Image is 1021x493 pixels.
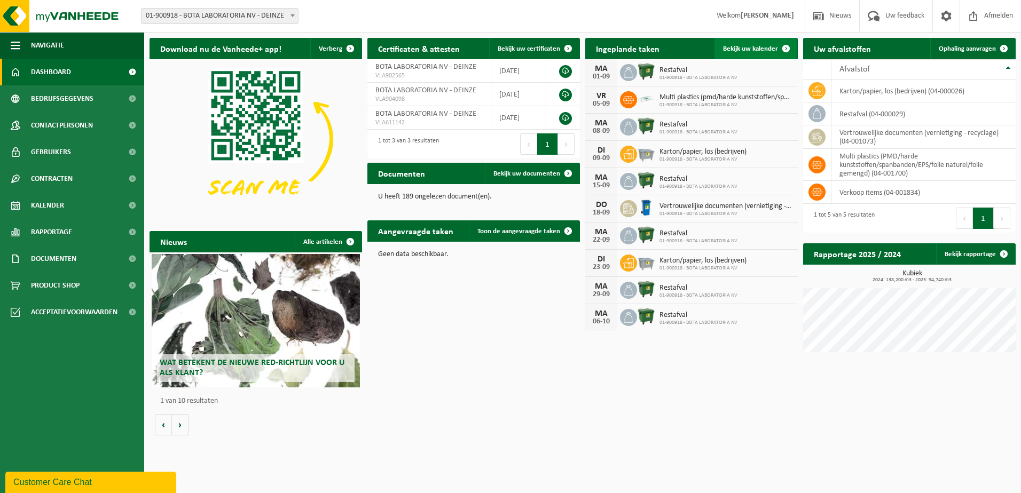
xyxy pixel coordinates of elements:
[591,128,612,135] div: 08-09
[150,231,198,252] h2: Nieuws
[485,163,579,184] a: Bekijk uw documenten
[831,102,1016,125] td: restafval (04-000029)
[637,226,655,244] img: WB-1100-HPE-GN-01
[839,65,870,74] span: Afvalstof
[591,228,612,236] div: MA
[378,193,569,201] p: U heeft 189 ongelezen document(en).
[469,220,579,242] a: Toon de aangevraagde taken
[591,100,612,108] div: 05-09
[591,173,612,182] div: MA
[591,282,612,291] div: MA
[375,63,476,71] span: BOTA LABORATORIA NV - DEINZE
[939,45,996,52] span: Ophaling aanvragen
[31,272,80,299] span: Product Shop
[637,144,655,162] img: WB-2500-GAL-GY-01
[591,146,612,155] div: DI
[367,163,436,184] h2: Documenten
[831,125,1016,149] td: vertrouwelijke documenten (vernietiging - recyclage) (04-001073)
[930,38,1015,59] a: Ophaling aanvragen
[637,253,655,271] img: WB-2500-GAL-GY-01
[659,229,737,238] span: Restafval
[172,414,189,435] button: Volgende
[803,243,912,264] h2: Rapportage 2025 / 2024
[659,257,747,265] span: Karton/papier, los (bedrijven)
[141,8,299,24] span: 01-900918 - BOTA LABORATORIA NV - DEINZE
[591,65,612,73] div: MA
[803,38,882,59] h2: Uw afvalstoffen
[493,170,560,177] span: Bekijk uw documenten
[831,149,1016,181] td: multi plastics (PMD/harde kunststoffen/spanbanden/EPS/folie naturel/folie gemengd) (04-001700)
[319,45,342,52] span: Verberg
[491,106,546,130] td: [DATE]
[489,38,579,59] a: Bekijk uw certificaten
[375,86,476,94] span: BOTA LABORATORIA NV - DEINZE
[498,45,560,52] span: Bekijk uw certificaten
[994,208,1010,229] button: Next
[808,277,1016,283] span: 2024: 138,200 m3 - 2025: 94,740 m3
[659,129,737,136] span: 01-900918 - BOTA LABORATORIA NV
[5,470,178,493] iframe: chat widget
[31,32,64,59] span: Navigatie
[160,359,344,377] span: Wat betekent de nieuwe RED-richtlijn voor u als klant?
[973,208,994,229] button: 1
[659,202,792,211] span: Vertrouwelijke documenten (vernietiging - recyclage)
[591,182,612,189] div: 15-09
[659,102,792,108] span: 01-900918 - BOTA LABORATORIA NV
[375,71,483,80] span: VLA902565
[591,209,612,217] div: 18-09
[591,291,612,298] div: 29-09
[537,133,558,155] button: 1
[659,156,747,163] span: 01-900918 - BOTA LABORATORIA NV
[150,59,362,219] img: Download de VHEPlus App
[591,155,612,162] div: 09-09
[831,181,1016,204] td: verkoop items (04-001834)
[373,132,439,156] div: 1 tot 3 van 3 resultaten
[152,254,360,387] a: Wat betekent de nieuwe RED-richtlijn voor u als klant?
[637,90,655,108] img: LP-SK-00500-LPE-16
[831,79,1016,102] td: karton/papier, los (bedrijven) (04-000026)
[295,231,361,252] a: Alle artikelen
[150,38,292,59] h2: Download nu de Vanheede+ app!
[659,211,792,217] span: 01-900918 - BOTA LABORATORIA NV
[637,117,655,135] img: WB-1100-HPE-GN-01
[659,184,737,190] span: 01-900918 - BOTA LABORATORIA NV
[31,245,76,272] span: Documenten
[591,318,612,325] div: 06-10
[936,243,1015,265] a: Bekijk rapportage
[591,255,612,264] div: DI
[659,311,737,320] span: Restafval
[659,238,737,244] span: 01-900918 - BOTA LABORATORIA NV
[659,66,737,75] span: Restafval
[659,175,737,184] span: Restafval
[637,171,655,189] img: WB-1100-HPE-GN-01
[477,228,560,235] span: Toon de aangevraagde taken
[659,93,792,102] span: Multi plastics (pmd/harde kunststoffen/spanbanden/eps/folie naturel/folie gemeng...
[637,62,655,81] img: WB-1100-HPE-GN-01
[637,198,655,217] img: WB-0240-HPE-BE-09
[808,206,875,230] div: 1 tot 5 van 5 resultaten
[310,38,361,59] button: Verberg
[378,251,569,258] p: Geen data beschikbaar.
[659,121,737,129] span: Restafval
[637,280,655,298] img: WB-1100-HPE-GN-01
[659,284,737,292] span: Restafval
[367,220,464,241] h2: Aangevraagde taken
[558,133,575,155] button: Next
[808,270,1016,283] h3: Kubiek
[659,320,737,326] span: 01-900918 - BOTA LABORATORIA NV
[637,307,655,325] img: WB-1100-HPE-GN-01
[31,219,72,245] span: Rapportage
[142,9,298,23] span: 01-900918 - BOTA LABORATORIA NV - DEINZE
[723,45,778,52] span: Bekijk uw kalender
[591,73,612,81] div: 01-09
[714,38,797,59] a: Bekijk uw kalender
[591,309,612,318] div: MA
[659,292,737,299] span: 01-900918 - BOTA LABORATORIA NV
[31,299,117,325] span: Acceptatievoorwaarden
[659,148,747,156] span: Karton/papier, los (bedrijven)
[741,12,794,20] strong: [PERSON_NAME]
[591,119,612,128] div: MA
[160,397,357,405] p: 1 van 10 resultaten
[591,236,612,244] div: 22-09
